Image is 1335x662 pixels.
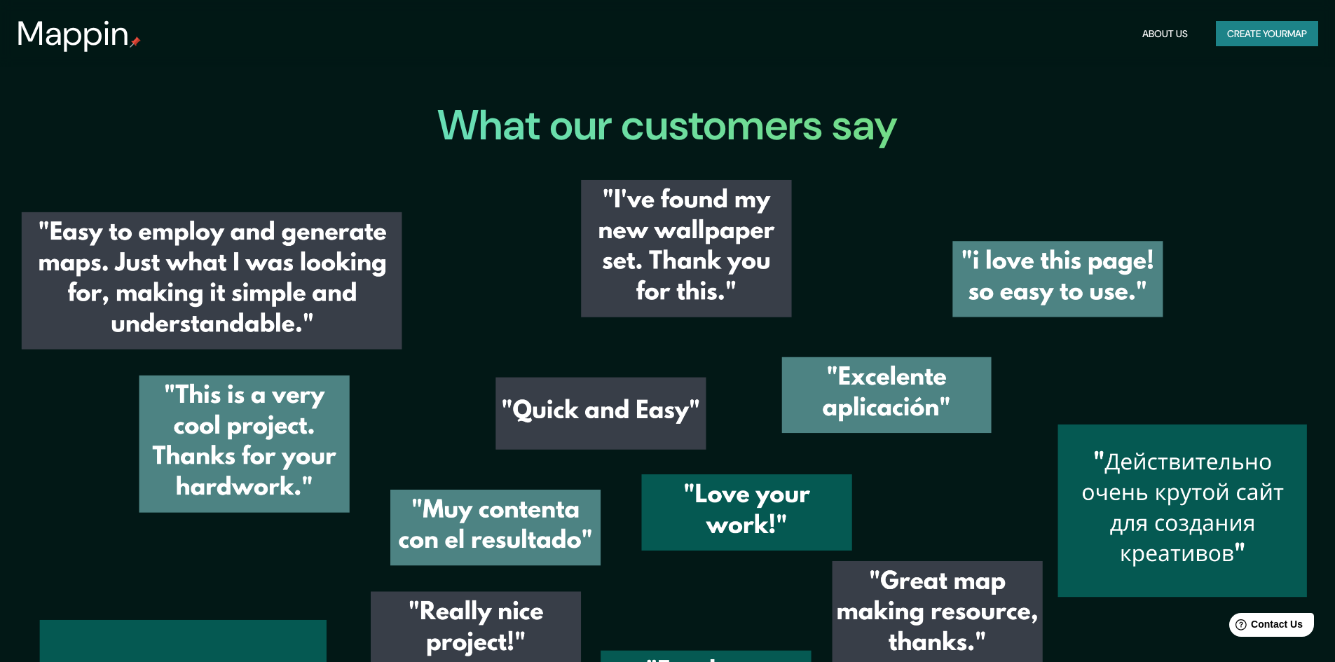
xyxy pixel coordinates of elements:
h3: Mappin [17,14,130,53]
button: Create yourmap [1216,21,1318,47]
iframe: Help widget launcher [1210,607,1320,647]
img: mappin-pin [130,36,141,48]
button: About Us [1137,21,1193,47]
